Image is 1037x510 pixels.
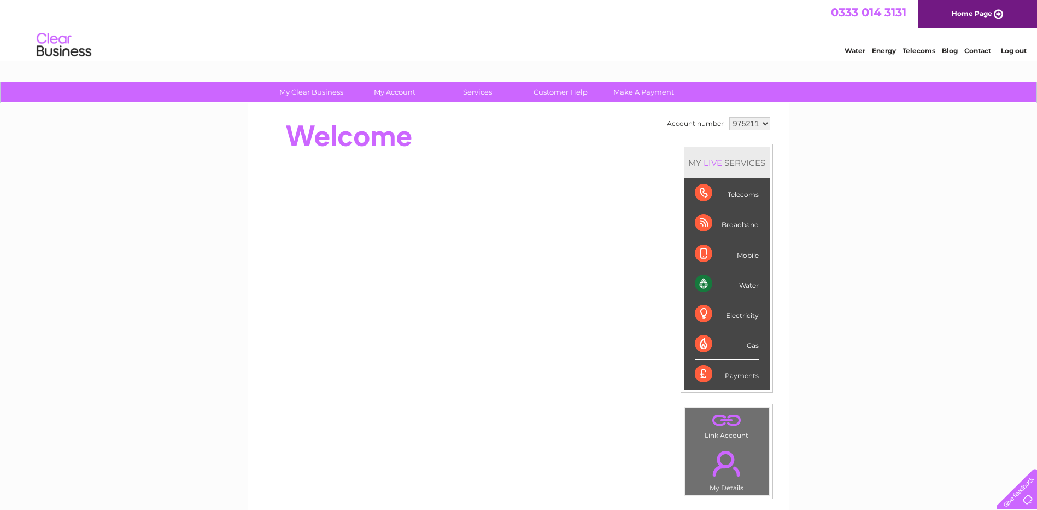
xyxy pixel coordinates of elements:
a: My Account [349,82,440,102]
div: Gas [695,329,759,360]
td: Link Account [684,408,769,442]
td: Account number [664,114,727,133]
a: . [688,444,766,483]
div: Telecoms [695,178,759,208]
td: My Details [684,442,769,495]
a: Energy [872,47,896,55]
a: Water [845,47,865,55]
div: MY SERVICES [684,147,770,178]
div: Mobile [695,239,759,269]
div: LIVE [701,158,724,168]
a: Log out [1001,47,1027,55]
a: Blog [942,47,958,55]
div: Payments [695,360,759,389]
div: Broadband [695,208,759,239]
a: . [688,411,766,430]
a: Make A Payment [599,82,689,102]
a: My Clear Business [266,82,356,102]
div: Clear Business is a trading name of Verastar Limited (registered in [GEOGRAPHIC_DATA] No. 3667643... [261,6,777,53]
a: Services [432,82,523,102]
div: Electricity [695,299,759,329]
a: Contact [964,47,991,55]
a: Customer Help [515,82,606,102]
a: Telecoms [903,47,935,55]
div: Water [695,269,759,299]
a: 0333 014 3131 [831,5,906,19]
img: logo.png [36,28,92,62]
